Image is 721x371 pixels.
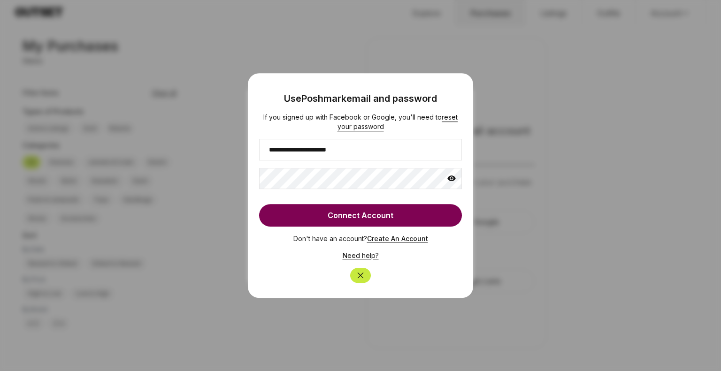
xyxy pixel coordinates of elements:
button: Create An Account [367,234,428,243]
p: Don't have an account? [259,227,462,243]
button: Close [350,268,371,283]
a: Need help? [343,251,379,259]
h3: Use Poshmark email and password [259,88,462,105]
div: If you signed up with Facebook or Google, you'll need to [259,113,462,131]
button: Connect Account [259,204,462,227]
